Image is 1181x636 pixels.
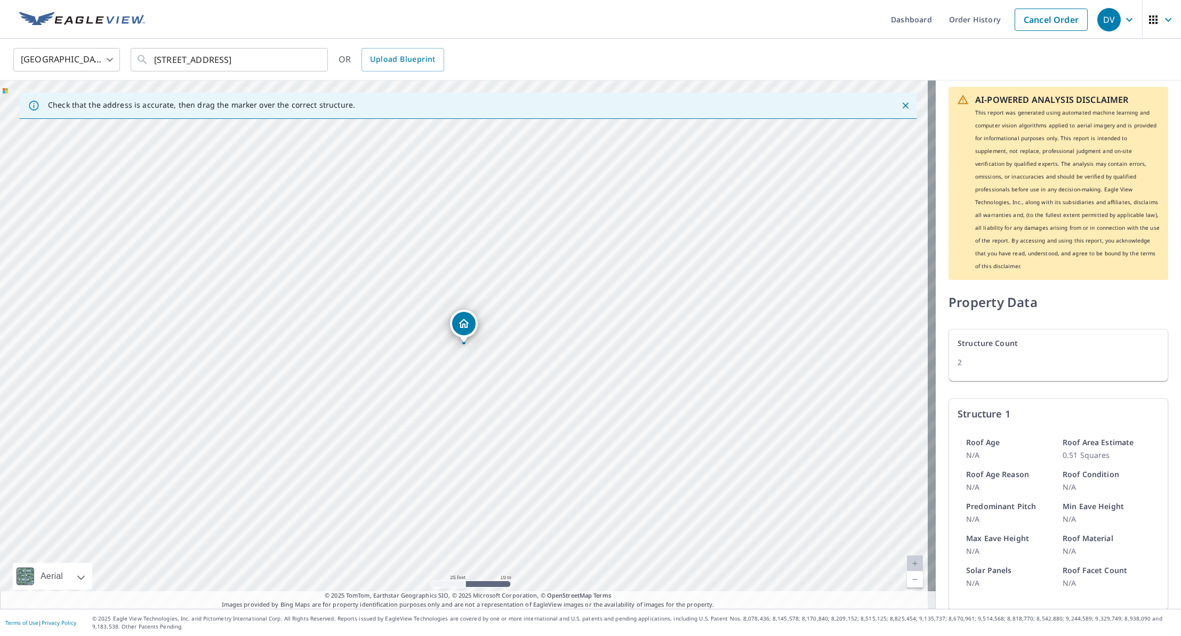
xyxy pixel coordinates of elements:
[898,99,912,112] button: Close
[1063,565,1151,576] p: Roof Facet Count
[593,591,611,599] a: Terms
[5,619,38,626] a: Terms of Use
[1063,469,1151,480] p: Roof Condition
[958,357,1159,368] p: 2
[361,48,444,71] a: Upload Blueprint
[958,338,1159,349] p: Structure Count
[13,45,120,75] div: [GEOGRAPHIC_DATA]
[92,615,1176,631] p: © 2025 Eagle View Technologies, Inc. and Pictometry International Corp. All Rights Reserved. Repo...
[5,619,76,626] p: |
[1097,8,1121,31] div: DV
[154,45,306,75] input: Search by address or latitude-longitude
[949,293,1168,312] p: Property Data
[37,563,66,590] div: Aerial
[975,93,1160,106] p: AI-POWERED ANALYSIS DISCLAIMER
[1063,578,1151,589] p: N/A
[1063,546,1151,557] p: N/A
[1063,533,1151,544] p: Roof Material
[966,469,1054,480] p: Roof Age Reason
[450,310,478,343] div: Dropped pin, building 1, Residential property, 650 Claret Ct Pleasanton, CA 94566
[547,591,592,599] a: OpenStreetMap
[19,12,145,28] img: EV Logo
[958,407,1159,420] p: Structure 1
[966,533,1054,544] p: Max Eave Height
[966,437,1054,448] p: Roof Age
[1015,9,1088,31] a: Cancel Order
[907,571,923,587] a: Current Level 20, Zoom Out
[1063,482,1151,493] p: N/A
[966,565,1054,576] p: Solar Panels
[1063,437,1151,448] p: Roof Area Estimate
[1063,514,1151,525] p: N/A
[966,578,1054,589] p: N/A
[339,48,444,71] div: OR
[42,619,76,626] a: Privacy Policy
[48,100,355,110] p: Check that the address is accurate, then drag the marker over the correct structure.
[966,514,1054,525] p: N/A
[966,546,1054,557] p: N/A
[1063,450,1151,461] p: 0.51 Squares
[966,482,1054,493] p: N/A
[370,53,435,66] span: Upload Blueprint
[975,106,1160,272] p: This report was generated using automated machine learning and computer vision algorithms applied...
[13,563,92,590] div: Aerial
[1063,501,1151,512] p: Min Eave Height
[966,450,1054,461] p: N/A
[907,556,923,571] a: Current Level 20, Zoom In Disabled
[325,591,611,600] span: © 2025 TomTom, Earthstar Geographics SIO, © 2025 Microsoft Corporation, ©
[966,501,1054,512] p: Predominant Pitch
